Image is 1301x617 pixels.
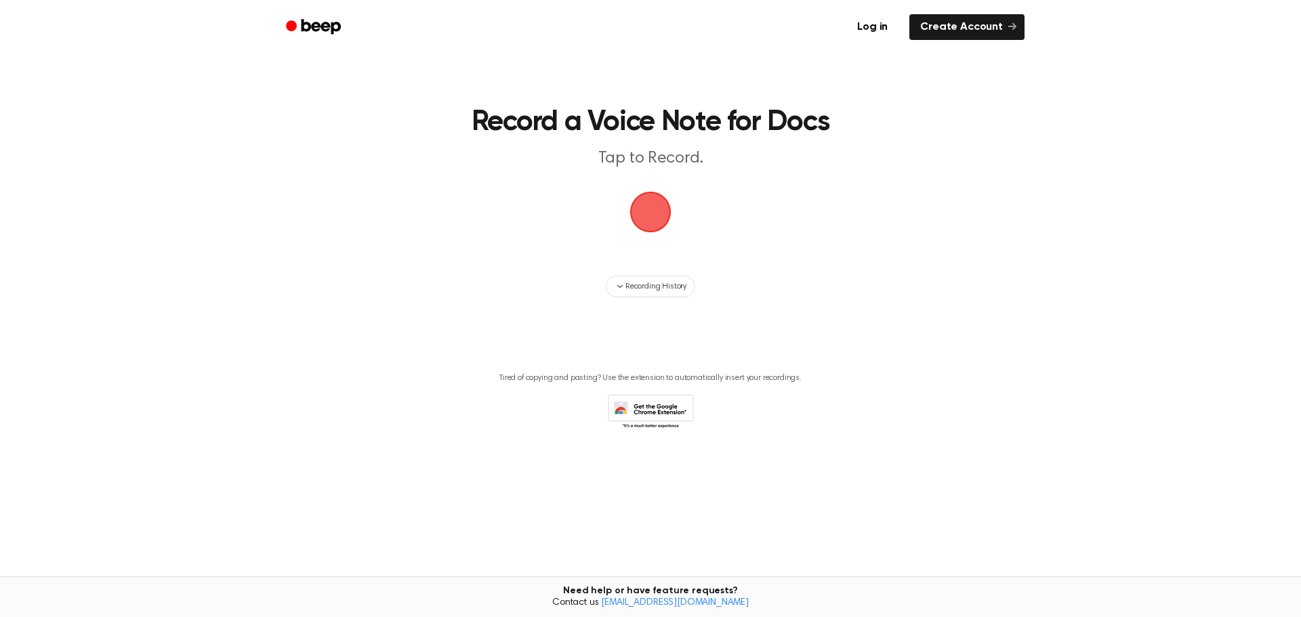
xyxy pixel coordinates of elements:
[601,598,749,608] a: [EMAIL_ADDRESS][DOMAIN_NAME]
[390,148,911,170] p: Tap to Record.
[625,280,686,293] span: Recording History
[276,14,353,41] a: Beep
[499,373,802,383] p: Tired of copying and pasting? Use the extension to automatically insert your recordings.
[8,597,1293,610] span: Contact us
[606,276,695,297] button: Recording History
[630,192,671,232] button: Beep Logo
[909,14,1025,40] a: Create Account
[844,12,901,43] a: Log in
[304,108,997,137] h1: Record a Voice Note for Docs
